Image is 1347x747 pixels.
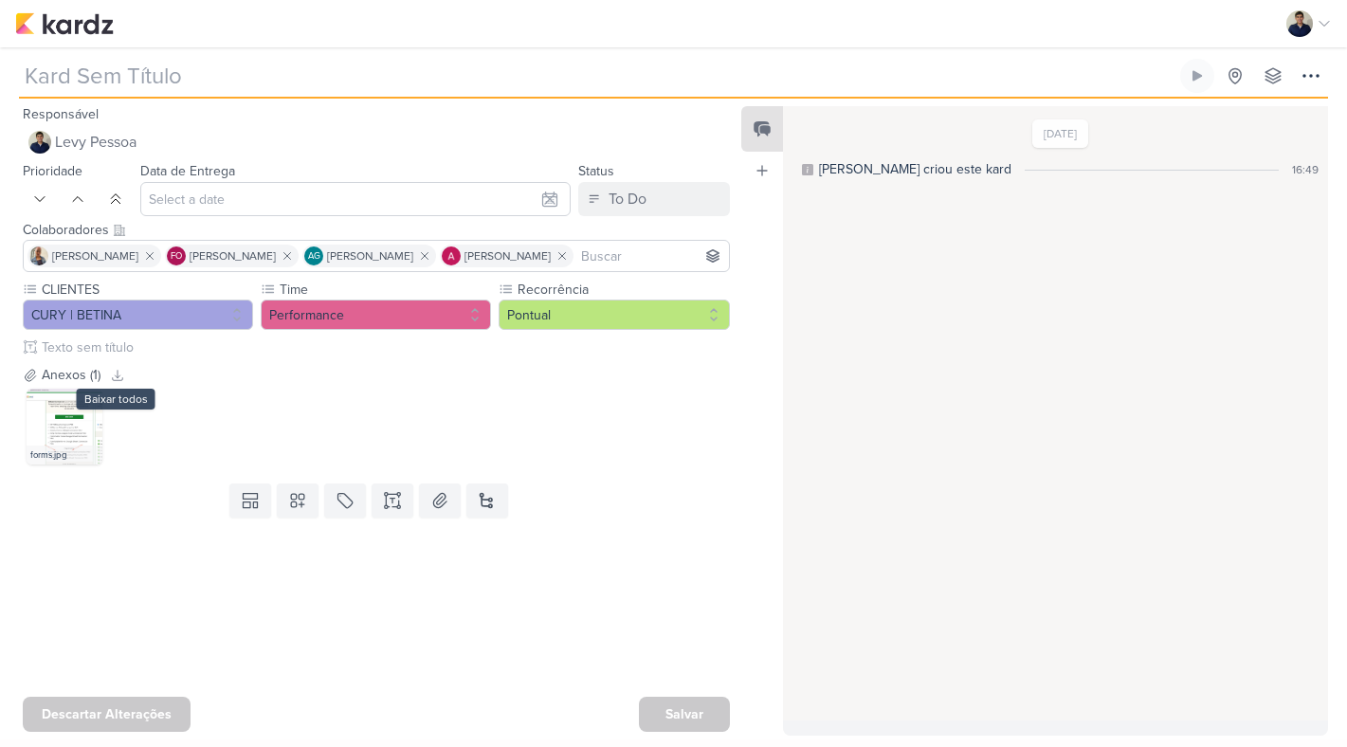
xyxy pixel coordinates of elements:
[308,252,320,262] p: AG
[23,300,253,330] button: CURY | BETINA
[499,300,729,330] button: Pontual
[140,163,235,179] label: Data de Entrega
[42,365,100,385] div: Anexos (1)
[52,247,138,264] span: [PERSON_NAME]
[15,12,114,35] img: kardz.app
[516,280,729,300] label: Recorrência
[19,59,1176,93] input: Kard Sem Título
[327,247,413,264] span: [PERSON_NAME]
[1286,10,1313,37] img: Levy Pessoa
[28,131,51,154] img: Levy Pessoa
[38,337,730,357] input: Texto sem título
[1190,68,1205,83] div: Ligar relógio
[27,446,102,465] div: forms.jpg
[29,246,48,265] img: Iara Santos
[23,220,730,240] div: Colaboradores
[167,246,186,265] div: Fabio Oliveira
[304,246,323,265] div: Aline Gimenez Graciano
[819,159,1011,179] div: [PERSON_NAME] criou este kard
[464,247,551,264] span: [PERSON_NAME]
[23,106,99,122] label: Responsável
[578,163,614,179] label: Status
[278,280,491,300] label: Time
[1292,161,1319,178] div: 16:49
[140,182,571,216] input: Select a date
[578,182,730,216] button: To Do
[23,125,730,159] button: Levy Pessoa
[27,389,102,465] img: TYS6uApSkApU6xavYgL6pdhUt6lUu6CZZT24DMwy.jpg
[261,300,491,330] button: Performance
[55,131,137,154] span: Levy Pessoa
[190,247,276,264] span: [PERSON_NAME]
[77,389,155,410] div: Baixar todos
[577,245,725,267] input: Buscar
[23,163,82,179] label: Prioridade
[40,280,253,300] label: CLIENTES
[609,188,646,210] div: To Do
[442,246,461,265] img: Alessandra Gomes
[171,252,182,262] p: FO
